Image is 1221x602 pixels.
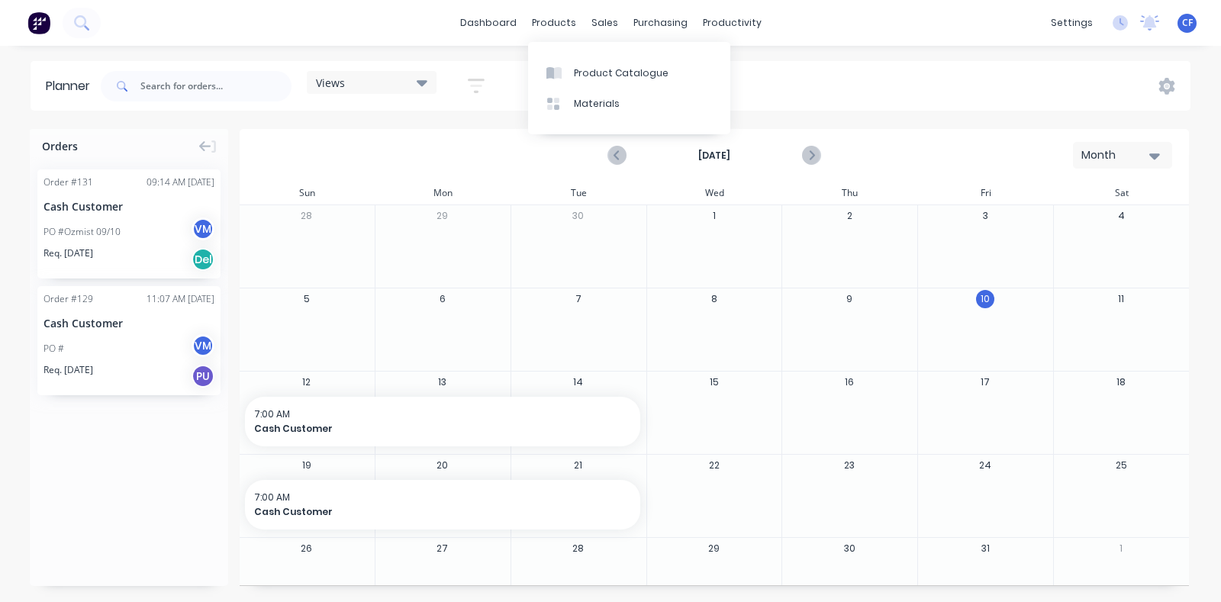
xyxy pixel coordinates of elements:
[140,71,292,101] input: Search for orders...
[254,407,623,421] span: 7:00 AM
[705,372,723,391] button: 15
[147,292,214,306] div: 11:07 AM [DATE]
[781,182,917,204] div: Thu
[569,539,588,557] button: 28
[976,539,994,557] button: 31
[840,207,859,225] button: 2
[254,422,593,436] span: Cash Customer
[1112,372,1130,391] button: 18
[43,246,93,260] span: Req. [DATE]
[43,363,93,377] span: Req. [DATE]
[1053,182,1189,204] div: Sat
[375,182,511,204] div: Mon
[524,11,584,34] div: products
[528,57,730,88] a: Product Catalogue
[609,146,627,165] button: Previous page
[453,11,524,34] a: dashboard
[840,456,859,474] button: 23
[976,290,994,308] button: 10
[840,539,859,557] button: 30
[705,539,723,557] button: 29
[298,290,316,308] button: 5
[254,505,593,519] span: Cash Customer
[569,207,588,225] button: 30
[1043,11,1100,34] div: settings
[1112,539,1130,557] button: 1
[569,372,588,391] button: 14
[43,315,214,331] div: Cash Customer
[917,182,1053,204] div: Fri
[705,207,723,225] button: 1
[192,248,214,271] div: Del
[646,182,782,204] div: Wed
[638,149,791,163] strong: [DATE]
[1182,16,1193,30] span: CF
[1073,142,1172,169] button: Month
[705,456,723,474] button: 22
[705,290,723,308] button: 8
[1112,290,1130,308] button: 11
[43,198,214,214] div: Cash Customer
[43,225,121,239] div: PO #Ozmist 09/10
[528,89,730,119] a: Materials
[192,217,214,240] div: VM
[976,207,994,225] button: 3
[840,290,859,308] button: 9
[27,11,50,34] img: Factory
[840,372,859,391] button: 16
[433,290,452,308] button: 6
[976,372,994,391] button: 17
[511,182,646,204] div: Tue
[574,66,668,80] div: Product Catalogue
[245,397,640,446] div: 7:00 AMCash Customer
[1081,147,1152,163] div: Month
[316,75,345,91] span: Views
[433,372,452,391] button: 13
[298,207,316,225] button: 28
[42,138,78,154] span: Orders
[584,11,626,34] div: sales
[298,456,316,474] button: 19
[695,11,769,34] div: productivity
[433,207,452,225] button: 29
[239,182,375,204] div: Sun
[298,372,316,391] button: 12
[192,334,214,357] div: VM
[245,480,640,530] div: 7:00 AMCash Customer
[43,292,93,306] div: Order # 129
[569,290,588,308] button: 7
[298,539,316,557] button: 26
[574,97,620,111] div: Materials
[1112,207,1130,225] button: 4
[254,491,623,504] span: 7:00 AM
[43,175,93,189] div: Order # 131
[433,456,452,474] button: 20
[1112,456,1130,474] button: 25
[433,539,452,557] button: 27
[43,342,64,356] div: PO #
[192,365,214,388] div: PU
[626,11,695,34] div: purchasing
[569,456,588,474] button: 21
[976,456,994,474] button: 24
[147,175,214,189] div: 09:14 AM [DATE]
[802,146,820,165] button: Next page
[46,77,98,95] div: Planner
